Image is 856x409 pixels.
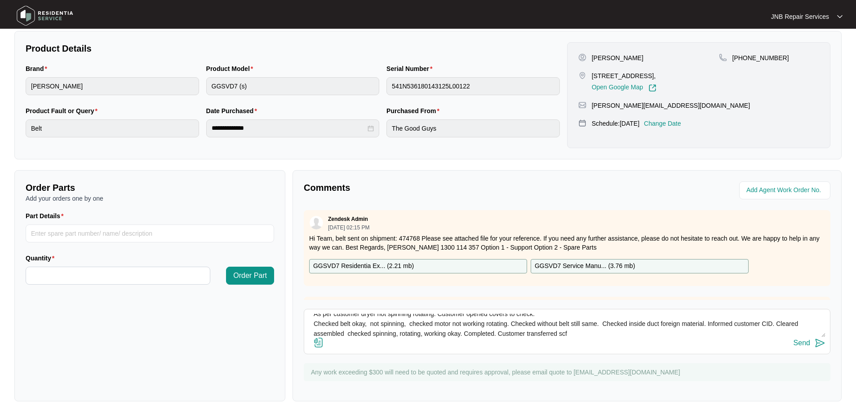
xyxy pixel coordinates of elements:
textarea: [DATE] [PERSON_NAME] As per customer dryer not spinning rotating. Customer opened covers to check... [309,314,825,337]
img: send-icon.svg [815,338,825,348]
label: Date Purchased [206,106,261,115]
img: file-attachment-doc.svg [313,337,324,348]
p: JNB Repair Services [771,12,829,21]
label: Purchased From [386,106,443,115]
input: Add Agent Work Order No. [746,185,825,196]
a: Open Google Map [592,84,656,92]
input: Serial Number [386,77,560,95]
label: Product Fault or Query [26,106,101,115]
label: Quantity [26,254,58,263]
input: Part Details [26,224,274,242]
label: Serial Number [386,64,436,73]
p: [PERSON_NAME] [592,53,643,62]
p: [DATE] 02:15 PM [328,225,369,230]
p: Product Details [26,42,560,55]
img: map-pin [578,119,586,127]
input: Quantity [26,267,210,284]
img: Link-External [648,84,656,92]
input: Purchased From [386,119,560,137]
img: dropdown arrow [837,14,843,19]
span: Order Part [233,270,267,281]
p: Hi Team, belt sent on shipment: 474768 Please see attached file for your reference. If you need a... [309,234,825,252]
label: Product Model [206,64,257,73]
input: Product Model [206,77,380,95]
p: [PHONE_NUMBER] [732,53,789,62]
input: Brand [26,77,199,95]
p: Schedule: [DATE] [592,119,639,128]
input: Date Purchased [212,123,366,133]
label: Part Details [26,211,67,220]
img: user.svg [310,216,323,229]
p: Any work exceeding $300 will need to be quoted and requires approval, please email quote to [EMAI... [311,368,826,377]
p: [STREET_ADDRESS], [592,71,656,80]
img: map-pin [578,71,586,79]
p: Zendesk Admin [328,215,368,223]
p: Comments [304,181,561,194]
button: Order Part [226,267,274,285]
p: [PERSON_NAME][EMAIL_ADDRESS][DOMAIN_NAME] [592,101,750,110]
label: Brand [26,64,51,73]
p: Change Date [644,119,681,128]
p: GGSVD7 Service Manu... ( 3.76 mb ) [535,261,635,271]
p: Order Parts [26,181,274,194]
p: Add your orders one by one [26,194,274,203]
img: map-pin [578,101,586,109]
button: Send [794,337,825,349]
img: residentia service logo [13,2,76,29]
div: Send [794,339,810,347]
input: Product Fault or Query [26,119,199,137]
img: user-pin [578,53,586,62]
p: GGSVD7 Residentia Ex... ( 2.21 mb ) [313,261,414,271]
img: map-pin [719,53,727,62]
